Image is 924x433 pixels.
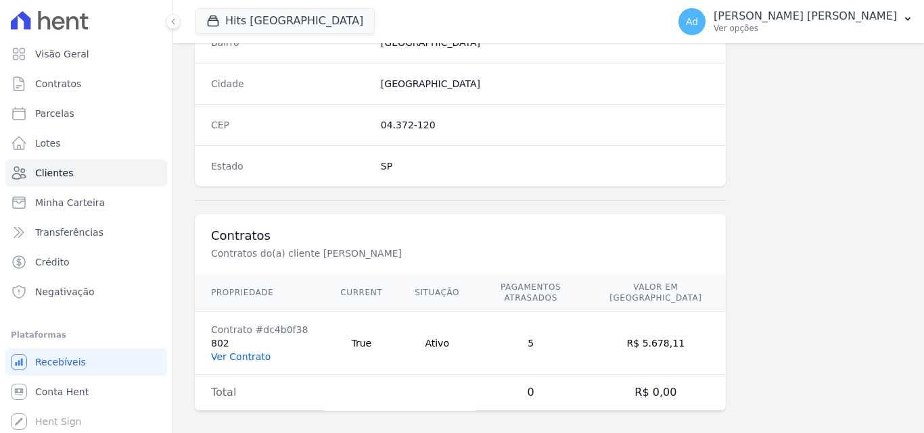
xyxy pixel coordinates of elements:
td: 802 [195,312,324,375]
a: Crédito [5,249,167,276]
div: Plataformas [11,327,162,343]
th: Pagamentos Atrasados [476,274,586,312]
span: Crédito [35,255,70,269]
a: Contratos [5,70,167,97]
td: R$ 5.678,11 [586,312,725,375]
th: Valor em [GEOGRAPHIC_DATA] [586,274,725,312]
span: Visão Geral [35,47,89,61]
div: Contrato #dc4b0f38 [211,323,308,336]
p: Ver opções [714,23,897,34]
a: Negativação [5,278,167,305]
a: Parcelas [5,100,167,127]
span: Clientes [35,166,73,180]
td: 0 [476,375,586,411]
button: Hits [GEOGRAPHIC_DATA] [195,8,375,34]
dt: Estado [211,159,370,173]
p: [PERSON_NAME] [PERSON_NAME] [714,9,897,23]
span: Lotes [35,136,61,150]
th: Propriedade [195,274,324,312]
dd: SP [381,159,710,173]
td: Ativo [398,312,476,375]
dt: CEP [211,118,370,132]
a: Transferências [5,219,167,246]
span: Negativação [35,285,95,299]
span: Minha Carteira [35,196,105,209]
th: Situação [398,274,476,312]
a: Ver Contrato [211,351,271,362]
a: Conta Hent [5,378,167,405]
p: Contratos do(a) cliente [PERSON_NAME] [211,247,666,260]
span: Ad [686,17,698,26]
td: Total [195,375,324,411]
button: Ad [PERSON_NAME] [PERSON_NAME] Ver opções [668,3,924,41]
dt: Cidade [211,77,370,91]
a: Minha Carteira [5,189,167,216]
span: Conta Hent [35,385,89,399]
th: Current [324,274,398,312]
a: Recebíveis [5,349,167,376]
a: Visão Geral [5,41,167,68]
td: True [324,312,398,375]
span: Transferências [35,226,103,239]
dd: 04.372-120 [381,118,710,132]
dd: [GEOGRAPHIC_DATA] [381,77,710,91]
a: Lotes [5,130,167,157]
span: Parcelas [35,107,74,120]
td: 5 [476,312,586,375]
a: Clientes [5,159,167,186]
span: Contratos [35,77,81,91]
td: R$ 0,00 [586,375,725,411]
span: Recebíveis [35,355,86,369]
h3: Contratos [211,228,710,244]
